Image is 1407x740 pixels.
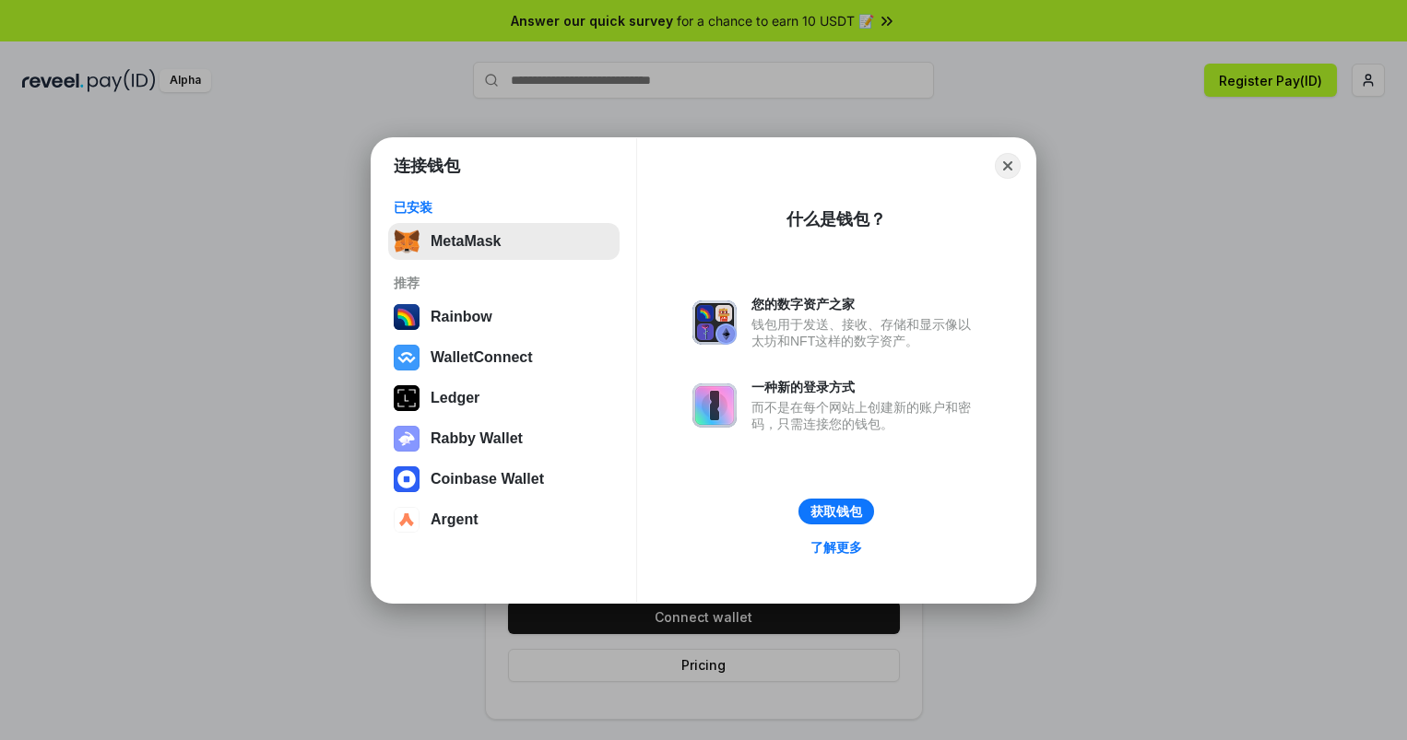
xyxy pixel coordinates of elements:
button: Rainbow [388,299,620,335]
button: Rabby Wallet [388,420,620,457]
a: 了解更多 [799,535,873,559]
img: svg+xml,%3Csvg%20width%3D%22120%22%20height%3D%22120%22%20viewBox%3D%220%200%20120%20120%22%20fil... [394,304,420,330]
img: svg+xml,%3Csvg%20width%3D%2228%22%20height%3D%2228%22%20viewBox%3D%220%200%2028%2028%22%20fill%3D... [394,507,420,533]
img: svg+xml,%3Csvg%20xmlns%3D%22http%3A%2F%2Fwww.w3.org%2F2000%2Fsvg%22%20width%3D%2228%22%20height%3... [394,385,420,411]
img: svg+xml,%3Csvg%20fill%3D%22none%22%20height%3D%2233%22%20viewBox%3D%220%200%2035%2033%22%20width%... [394,229,420,254]
div: 一种新的登录方式 [751,379,980,395]
div: Coinbase Wallet [431,471,544,487]
button: 获取钱包 [798,499,874,524]
button: WalletConnect [388,339,620,376]
button: MetaMask [388,223,620,260]
img: svg+xml,%3Csvg%20xmlns%3D%22http%3A%2F%2Fwww.w3.org%2F2000%2Fsvg%22%20fill%3D%22none%22%20viewBox... [692,300,737,345]
div: Ledger [431,390,479,406]
div: 您的数字资产之家 [751,296,980,312]
div: 什么是钱包？ [786,208,886,230]
button: Close [995,153,1021,179]
img: svg+xml,%3Csvg%20xmlns%3D%22http%3A%2F%2Fwww.w3.org%2F2000%2Fsvg%22%20fill%3D%22none%22%20viewBox... [394,426,420,452]
div: MetaMask [431,233,501,250]
button: Argent [388,501,620,538]
img: svg+xml,%3Csvg%20width%3D%2228%22%20height%3D%2228%22%20viewBox%3D%220%200%2028%2028%22%20fill%3D... [394,466,420,492]
div: 推荐 [394,275,614,291]
img: svg+xml,%3Csvg%20xmlns%3D%22http%3A%2F%2Fwww.w3.org%2F2000%2Fsvg%22%20fill%3D%22none%22%20viewBox... [692,383,737,428]
div: Rainbow [431,309,492,325]
div: 而不是在每个网站上创建新的账户和密码，只需连接您的钱包。 [751,399,980,432]
button: Ledger [388,380,620,417]
div: Argent [431,511,479,528]
img: svg+xml,%3Csvg%20width%3D%2228%22%20height%3D%2228%22%20viewBox%3D%220%200%2028%2028%22%20fill%3D... [394,345,420,370]
div: 已安装 [394,199,614,216]
button: Coinbase Wallet [388,461,620,498]
div: 了解更多 [810,539,862,556]
h1: 连接钱包 [394,155,460,177]
div: WalletConnect [431,349,533,366]
div: 钱包用于发送、接收、存储和显示像以太坊和NFT这样的数字资产。 [751,316,980,349]
div: Rabby Wallet [431,430,523,447]
div: 获取钱包 [810,503,862,520]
